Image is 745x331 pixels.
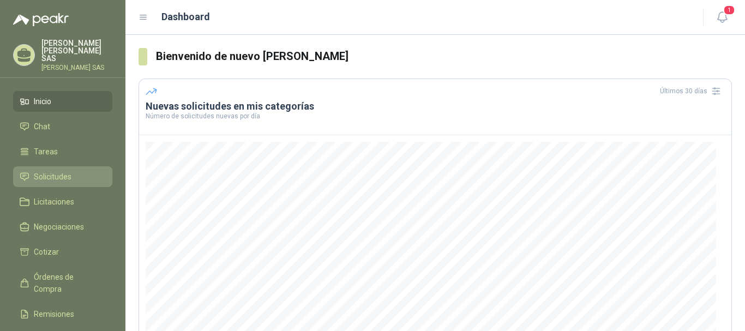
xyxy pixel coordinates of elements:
[41,39,112,62] p: [PERSON_NAME] [PERSON_NAME] SAS
[13,267,112,299] a: Órdenes de Compra
[712,8,732,27] button: 1
[13,91,112,112] a: Inicio
[34,196,74,208] span: Licitaciones
[34,146,58,158] span: Tareas
[723,5,735,15] span: 1
[13,242,112,262] a: Cotizar
[146,100,725,113] h3: Nuevas solicitudes en mis categorías
[13,13,69,26] img: Logo peakr
[146,113,725,119] p: Número de solicitudes nuevas por día
[13,166,112,187] a: Solicitudes
[41,64,112,71] p: [PERSON_NAME] SAS
[34,246,59,258] span: Cotizar
[13,141,112,162] a: Tareas
[34,171,71,183] span: Solicitudes
[156,48,732,65] h3: Bienvenido de nuevo [PERSON_NAME]
[13,191,112,212] a: Licitaciones
[34,308,74,320] span: Remisiones
[13,216,112,237] a: Negociaciones
[34,221,84,233] span: Negociaciones
[34,95,51,107] span: Inicio
[13,304,112,324] a: Remisiones
[161,9,210,25] h1: Dashboard
[34,121,50,133] span: Chat
[13,116,112,137] a: Chat
[34,271,102,295] span: Órdenes de Compra
[660,82,725,100] div: Últimos 30 días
